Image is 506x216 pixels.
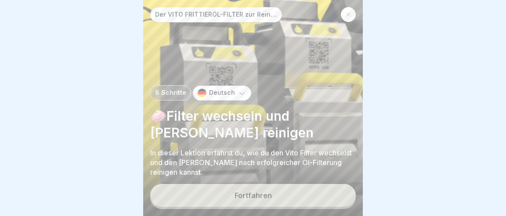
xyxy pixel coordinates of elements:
[235,191,272,199] div: Fortfahren
[155,89,186,97] p: 8 Schritte
[150,184,356,207] button: Fortfahren
[198,89,206,97] img: de.svg
[155,11,277,18] p: Der VITO FRITTIERÖL-FILTER zur Reinigung des Frittieröls
[150,148,356,177] p: In dieser Lektion erfährst du, wie du den Vito Filter wechselst und den [PERSON_NAME] nach erfolg...
[150,108,356,141] p: 🧼Filter wechseln und [PERSON_NAME] reinigen
[209,89,235,97] p: Deutsch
